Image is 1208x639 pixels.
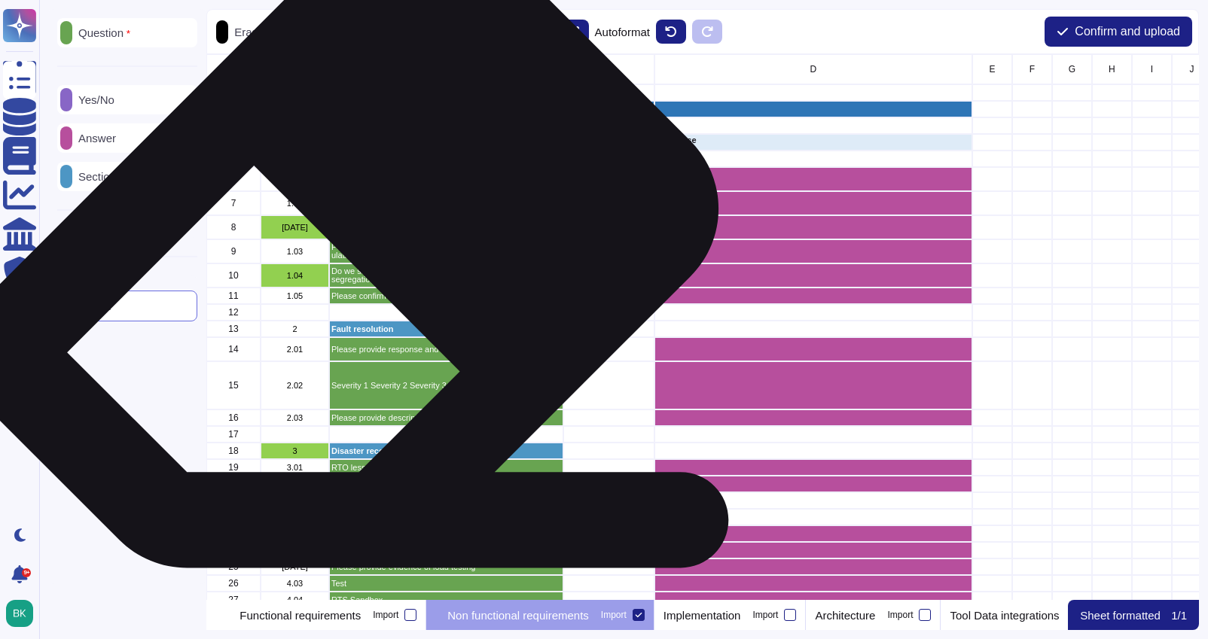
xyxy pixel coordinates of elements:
[331,563,561,571] p: Please provide evidence of load testing
[263,325,327,333] p: 2
[331,195,561,211] p: Planned downtime - please confirm which environments this applies to
[331,267,561,284] p: Do we share resources with any other clients and if so how is segregation/security achieved?
[263,464,327,472] p: 3.01
[663,610,741,621] p: Implementation
[206,337,261,361] div: 14
[206,476,261,492] div: 20
[206,304,261,321] div: 12
[1190,65,1194,74] span: J
[810,65,817,74] span: D
[206,54,1199,600] div: grid
[206,509,261,525] div: 22
[990,65,996,74] span: E
[444,65,450,74] span: B
[887,610,913,619] div: Import
[206,409,261,426] div: 16
[206,101,261,117] div: 2
[263,272,327,280] p: 1.04
[263,480,327,488] p: 3.02
[331,546,561,555] p: Pre-prod (Staging)
[331,596,561,604] p: RTS Sandbox
[206,167,261,191] div: 6
[206,575,261,592] div: 26
[57,229,124,238] p: Additional steps:
[206,239,261,263] div: 9
[239,610,361,621] p: Functional requirements
[263,138,327,147] p: Ref
[22,568,31,577] div: 9+
[206,151,261,167] div: 5
[206,215,261,239] div: 8
[601,610,627,619] div: Import
[331,345,561,354] p: Please provide response and resolution times for fault types
[263,175,327,184] p: 1.01
[331,480,561,488] p: RPO less than 15 minutes.
[72,171,116,182] p: Section
[72,132,116,144] p: Answer
[1109,65,1115,74] span: H
[1030,65,1035,74] span: F
[331,325,561,333] p: Fault resolution
[263,530,327,538] p: 4.01
[206,426,261,443] div: 17
[206,542,261,558] div: 24
[606,65,612,74] span: C
[1069,65,1075,74] span: G
[206,134,261,151] div: 4
[206,84,261,101] div: 1
[481,26,539,38] p: Clear sheet
[263,155,327,163] p: 1
[263,447,327,455] p: 3
[331,243,561,260] p: Performance SLA/Month (response time per UK standards/regulation)
[1075,26,1180,38] span: Confirm and upload
[263,563,327,571] p: [DATE]
[566,136,652,145] p: Can comply Y/N
[206,492,261,509] div: 21
[263,513,327,522] p: 4
[263,292,327,300] p: 1.05
[57,275,76,285] p: Tool:
[331,414,561,422] p: Please provide descriptions for each severity type.
[331,292,561,300] p: Please confirm you provide Infrastructure as a service
[1151,65,1153,74] span: I
[263,248,327,256] p: 1.03
[206,525,261,542] div: 23
[331,138,561,147] p: Requirement
[331,219,561,236] p: What notice is provided for planned and emergency downtime?
[206,191,261,215] div: 7
[1045,17,1192,47] button: Confirm and upload
[263,345,327,354] p: 2.01
[331,530,561,538] p: Prod
[1080,610,1161,621] p: Sheet formatted
[206,361,261,409] div: 15
[263,580,327,588] p: 4.03
[73,300,112,312] p: Eraser
[206,558,261,575] div: 25
[331,155,561,163] p: Service level
[206,459,261,476] div: 19
[3,597,44,630] button: user
[228,26,267,38] p: Eraser
[331,382,561,390] p: Severity 1 Severity 2 Severity 3 Severity 4
[447,610,589,621] p: Non functional requirements
[263,596,327,604] p: 4.04
[292,65,298,74] span: A
[373,610,398,619] div: Import
[331,513,561,522] p: Environments (provided and number of)
[206,288,261,304] div: 11
[72,94,114,105] p: Yes/No
[331,171,561,187] p: Uptime SLA/ month - please confirm which environments this applies to
[263,382,327,390] p: 2.02
[1171,610,1187,621] p: 1 / 1
[332,26,425,38] div: Select similar cells
[206,321,261,337] div: 13
[263,224,327,232] p: [DATE]
[206,592,261,608] div: 27
[752,610,778,619] div: Import
[331,580,561,588] p: Test
[6,600,33,627] img: user
[595,26,650,38] p: Autoformat
[657,136,970,145] p: Response
[206,443,261,459] div: 18
[72,27,130,39] p: Question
